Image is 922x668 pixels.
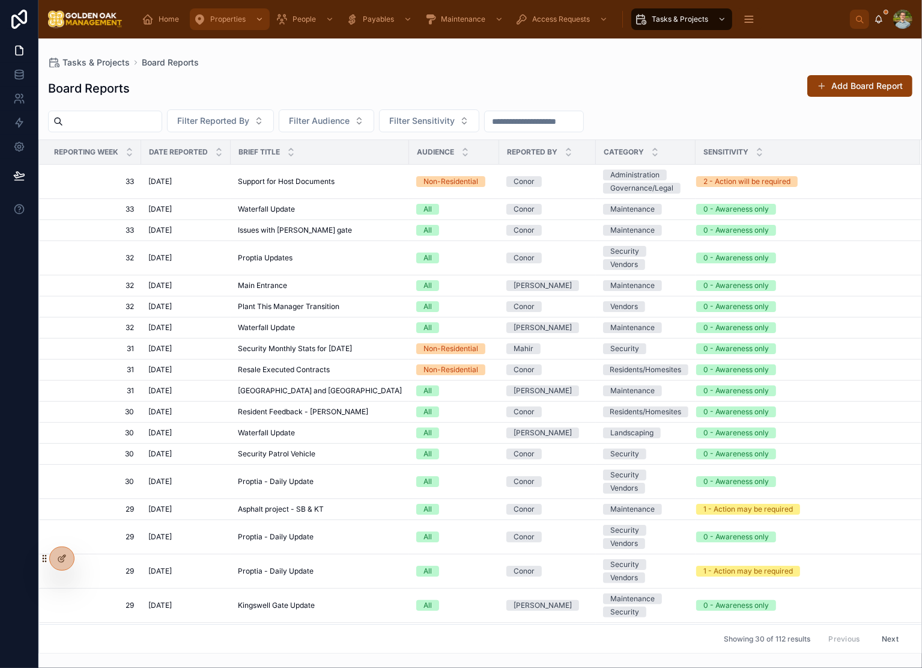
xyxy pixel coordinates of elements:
div: Maintenance [610,504,655,515]
a: All [416,532,492,542]
div: [PERSON_NAME] [514,322,572,333]
div: 0 - Awareness only [703,427,769,438]
div: 0 - Awareness only [703,532,769,542]
div: All [423,385,432,396]
span: 30 [53,407,134,417]
div: Landscaping [610,427,654,438]
div: All [423,532,432,542]
a: Tasks & Projects [48,57,130,69]
a: Residents/Homesites [603,406,688,417]
a: 0 - Awareness only [696,322,906,333]
span: 30 [53,428,134,438]
div: Security [610,343,639,354]
div: Administration [610,170,660,180]
a: 0 - Awareness only [696,427,906,438]
a: [DATE] [148,253,223,263]
a: AdministrationGovernance/Legal [603,170,688,194]
span: 32 [53,323,134,332]
div: Non-Residential [423,364,478,375]
div: Conor [514,364,535,375]
div: All [423,449,432,459]
div: Maintenance [610,385,655,396]
a: All [416,449,492,459]
div: Conor [514,406,535,417]
a: Vendors [603,301,688,312]
span: Brief Title [238,147,280,157]
button: Select Button [167,109,274,132]
a: 31 [53,386,134,396]
span: Proptia - Daily Update [238,477,314,486]
div: Maintenance [610,280,655,291]
span: [DATE] [148,225,172,235]
a: All [416,204,492,215]
a: Landscaping [603,427,688,438]
a: Residents/Homesites [603,364,688,375]
a: [DATE] [148,566,223,576]
a: Asphalt project - SB & KT [238,504,402,514]
div: Non-Residential [423,343,478,354]
div: Conor [514,504,535,515]
a: Maintenance [603,204,688,215]
div: Conor [514,532,535,542]
span: Filter Reported By [177,115,249,127]
div: 1 - Action may be required [703,566,793,577]
span: Waterfall Update [238,204,295,214]
a: 30 [53,477,134,486]
a: All [416,385,492,396]
span: 32 [53,302,134,311]
div: 0 - Awareness only [703,406,769,417]
div: All [423,600,432,611]
a: Proptia Updates [238,253,402,263]
a: Conor [506,449,589,459]
a: [DATE] [148,407,223,417]
div: Residents/Homesites [610,406,682,417]
a: Waterfall Update [238,323,402,332]
div: [PERSON_NAME] [514,600,572,611]
span: Filter Sensitivity [389,115,455,127]
span: 31 [53,344,134,354]
div: Security [610,470,639,480]
a: [DATE] [148,365,223,375]
div: 0 - Awareness only [703,204,769,215]
a: Board Reports [142,57,199,69]
span: [DATE] [148,204,172,214]
a: [DATE] [148,428,223,438]
a: 0 - Awareness only [696,204,906,215]
a: All [416,322,492,333]
a: [PERSON_NAME] [506,280,589,291]
a: 33 [53,204,134,214]
a: All [416,427,492,438]
div: Conor [514,566,535,577]
img: App logo [48,10,123,29]
div: 0 - Awareness only [703,280,769,291]
a: Mahir [506,343,589,354]
div: Security [610,559,639,570]
div: All [423,280,432,291]
div: Vendors [610,483,638,494]
a: Properties [190,8,270,30]
a: [DATE] [148,177,223,186]
div: Vendors [610,259,638,270]
h1: Board Reports [48,80,130,97]
div: Residents/Homesites [610,364,682,375]
a: Issues with [PERSON_NAME] gate [238,225,402,235]
a: All [416,566,492,577]
a: SecurityVendors [603,246,688,270]
a: 29 [53,532,134,542]
a: [DATE] [148,323,223,332]
a: All [416,406,492,417]
button: Select Button [379,109,479,132]
a: SecurityVendors [603,525,688,549]
a: 30 [53,449,134,459]
div: All [423,301,432,312]
span: 29 [53,566,134,576]
a: [DATE] [148,532,223,542]
span: Kingswell Gate Update [238,601,315,610]
a: Non-Residential [416,343,492,354]
a: Maintenance [603,322,688,333]
a: Conor [506,204,589,215]
span: Support for Host Documents [238,177,335,186]
a: [PERSON_NAME] [506,600,589,611]
a: Waterfall Update [238,428,402,438]
div: 0 - Awareness only [703,225,769,236]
